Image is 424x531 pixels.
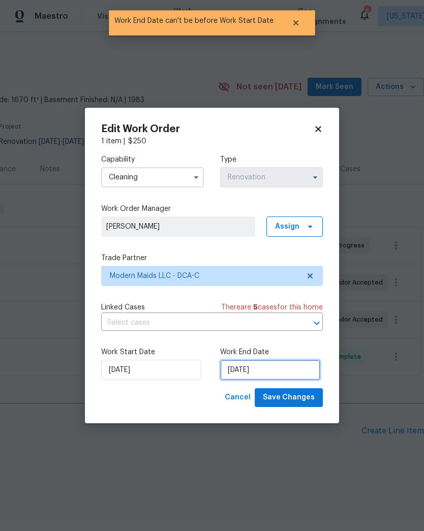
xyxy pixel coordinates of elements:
input: Select... [101,167,204,188]
input: Select cases [101,315,294,331]
label: Capability [101,154,204,165]
span: Assign [275,222,299,232]
span: [PERSON_NAME] [106,222,250,232]
label: Work End Date [220,347,323,357]
label: Type [220,154,323,165]
span: Save Changes [263,391,315,404]
label: Trade Partner [101,253,323,263]
button: Cancel [221,388,255,407]
input: Select... [220,167,323,188]
button: Show options [309,171,321,183]
button: Close [279,13,313,33]
button: Open [310,316,324,330]
input: M/D/YYYY [101,360,201,380]
input: M/D/YYYY [220,360,320,380]
span: Linked Cases [101,302,145,313]
span: 5 [253,304,258,311]
span: There are case s for this home [221,302,323,313]
button: Save Changes [255,388,323,407]
span: Work End Date can't be before Work Start Date [109,10,279,32]
span: Modern Maids LLC - DCA-C [110,271,299,281]
button: Show options [190,171,202,183]
label: Work Order Manager [101,204,323,214]
span: Cancel [225,391,251,404]
div: 1 item | [101,136,323,146]
h2: Edit Work Order [101,124,314,134]
span: $ 250 [128,138,146,145]
label: Work Start Date [101,347,204,357]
